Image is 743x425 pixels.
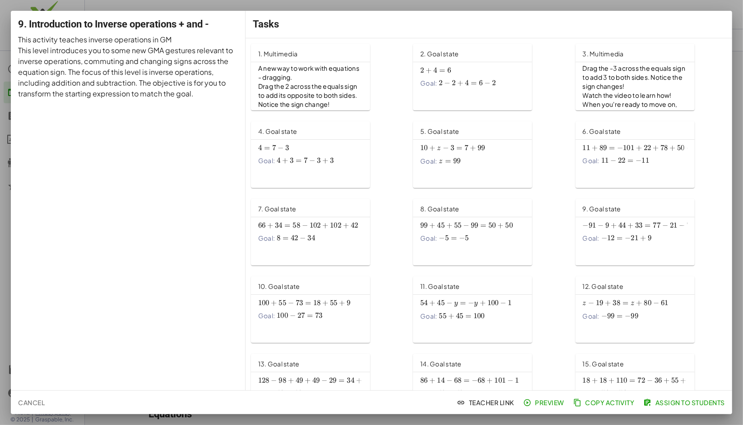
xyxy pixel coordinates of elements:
[583,221,589,230] span: −
[619,388,627,398] span: 54
[470,143,476,152] span: +
[288,376,294,385] span: +
[479,78,483,87] span: 6
[420,50,459,58] span: 2. Goal state
[625,233,631,242] span: −
[258,205,296,213] span: 7. Goal state
[636,298,642,307] span: +
[631,311,639,320] span: 99
[329,376,337,385] span: 29
[601,156,609,165] span: 11
[443,143,449,152] span: −
[592,376,598,385] span: +
[420,221,428,230] span: 99
[446,376,452,385] span: −
[583,64,687,90] span: Drag the -3 across the equals sign to add 3 to both sides. Notice the sign changes!
[330,221,341,230] span: 102
[313,298,321,307] span: 18
[258,156,275,165] span: Goal:
[251,44,402,110] a: 1. MultimediaA new way to work with equations - dragging.Drag the 2 across the equals sign to add...
[607,233,615,242] span: 12
[687,143,692,152] span: +
[636,156,641,165] span: −
[271,376,277,385] span: −
[309,156,315,165] span: −
[290,156,293,165] span: 3
[484,78,490,87] span: −
[583,282,624,290] span: 12. Goal state
[300,233,306,242] span: −
[413,354,564,420] a: 14. Goal stateGoal:
[687,221,694,230] span: 79
[451,233,457,242] span: =
[277,388,284,398] span: 63
[583,376,590,385] span: 18
[452,78,456,87] span: 2
[18,34,238,45] p: This activity teaches inverse operations in GM
[430,221,436,230] span: +
[617,311,622,320] span: =
[285,143,289,152] span: 3
[653,221,661,230] span: 77
[583,233,599,242] span: Goal:
[284,221,290,230] span: =
[454,300,458,307] span: y
[635,221,643,230] span: 33
[605,298,611,307] span: +
[296,298,303,307] span: 73
[611,221,617,230] span: +
[464,376,469,385] span: =
[601,311,607,320] span: −
[413,199,564,265] a: 8. Goal stateGoal:
[258,221,266,230] span: 66
[437,221,445,230] span: 45
[598,221,604,230] span: −
[251,199,402,265] a: 7. Goal stateGoal:
[454,221,462,230] span: 55
[662,221,668,230] span: −
[616,376,627,385] span: 110
[583,300,586,307] span: z
[420,376,428,385] span: 86
[608,376,614,385] span: +
[521,394,568,411] a: Preview
[487,376,492,385] span: +
[322,156,328,165] span: +
[302,221,308,230] span: −
[297,311,305,320] span: 27
[488,221,496,230] span: 50
[420,66,424,75] span: 2
[251,276,402,343] a: 10. Goal stateGoal:
[420,360,462,368] span: 14. Goal state
[347,298,350,307] span: 9
[576,199,727,265] a: 9. Goal stateGoal:
[618,221,626,230] span: 44
[644,143,651,152] span: 22
[648,233,651,242] span: 9
[251,121,402,188] a: 4. Goal stateGoal:
[478,143,485,152] span: 99
[631,300,634,307] span: z
[630,376,636,385] span: =
[627,221,633,230] span: +
[474,300,478,307] span: y
[645,221,651,230] span: =
[18,45,238,99] p: This level introduces you to some new GMA gestures relevant to inverse operations, commuting and ...
[330,156,334,165] span: 3
[653,143,659,152] span: +
[625,311,631,320] span: −
[437,376,445,385] span: 14
[330,298,338,307] span: 55
[492,78,496,87] span: 2
[420,205,459,213] span: 8. Goal state
[680,376,686,385] span: +
[576,354,727,420] a: 15. Goal stateGoal:
[677,143,685,152] span: 50
[631,233,639,242] span: 21
[347,376,354,385] span: 34
[679,221,685,230] span: −
[525,398,564,407] span: Preview
[465,311,471,320] span: =
[642,156,650,165] span: 11
[505,221,513,230] span: 50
